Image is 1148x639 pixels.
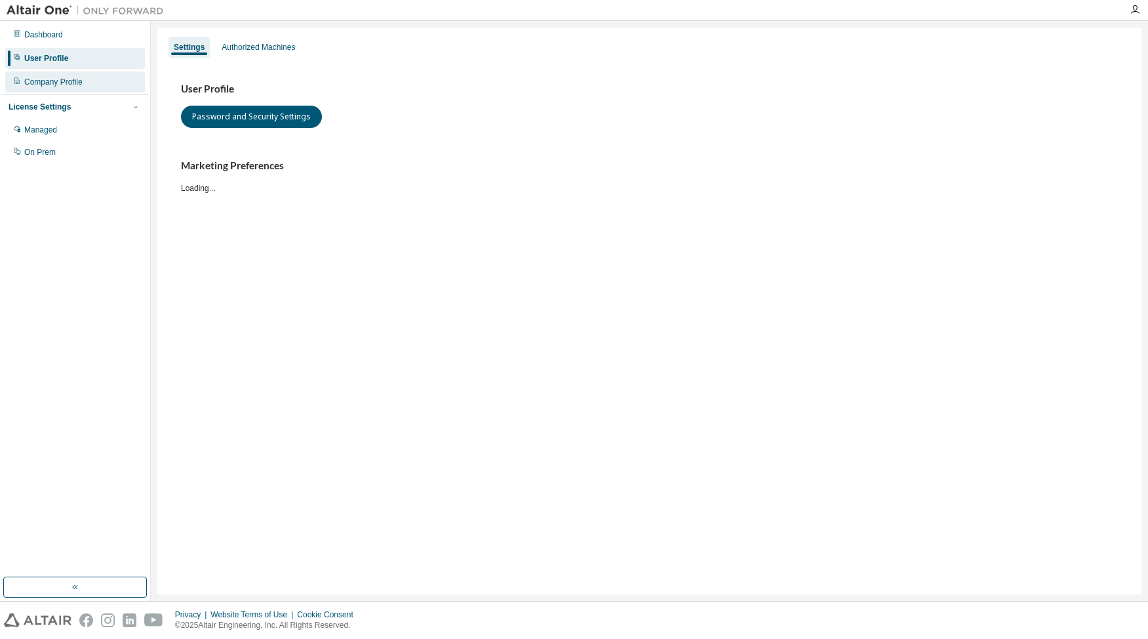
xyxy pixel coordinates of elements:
[174,42,205,52] div: Settings
[101,613,115,627] img: instagram.svg
[175,609,210,620] div: Privacy
[181,106,322,128] button: Password and Security Settings
[24,125,57,135] div: Managed
[24,30,63,40] div: Dashboard
[144,613,163,627] img: youtube.svg
[24,77,83,87] div: Company Profile
[210,609,297,620] div: Website Terms of Use
[24,147,56,157] div: On Prem
[222,42,295,52] div: Authorized Machines
[79,613,93,627] img: facebook.svg
[7,4,170,17] img: Altair One
[175,620,361,631] p: © 2025 Altair Engineering, Inc. All Rights Reserved.
[9,102,71,112] div: License Settings
[297,609,361,620] div: Cookie Consent
[123,613,136,627] img: linkedin.svg
[181,83,1118,96] h3: User Profile
[4,613,71,627] img: altair_logo.svg
[24,53,68,64] div: User Profile
[181,159,1118,173] h3: Marketing Preferences
[181,159,1118,193] div: Loading...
